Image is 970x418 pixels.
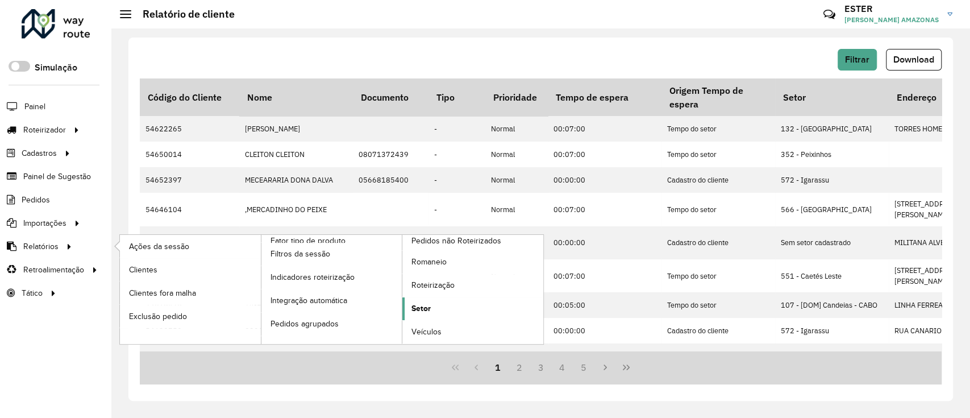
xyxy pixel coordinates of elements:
button: Download [886,49,942,71]
span: Download [893,55,934,64]
th: Tipo [428,78,485,116]
td: 00:00:00 [548,167,661,193]
th: Código do Cliente [140,78,239,116]
th: Origem Tempo de espera [661,78,775,116]
a: Clientes [120,258,261,281]
span: Pedidos [22,194,50,206]
td: Cadastro do cliente [661,226,775,259]
h3: ESTER [844,3,939,14]
span: Ações da sessão [129,241,189,253]
span: Pedidos agrupados [270,318,339,330]
td: ,MERCADINHO DO PEIXE [239,193,353,226]
td: Tempo do setor [661,343,775,369]
span: Filtros da sessão [270,248,330,260]
button: Filtrar [838,49,877,71]
a: Pedidos não Roteirizados [261,235,544,343]
span: Painel [24,101,45,113]
th: Tempo de espera [548,78,661,116]
td: Normal [485,116,548,142]
td: 566 - [GEOGRAPHIC_DATA] [775,193,889,226]
span: Fator tipo de produto [270,235,345,247]
td: Tempo do setor [661,193,775,226]
td: 08071372439 [353,142,428,167]
td: Cadastro do cliente [661,318,775,343]
td: 551 - Caetés Leste [775,259,889,292]
span: [PERSON_NAME] AMAZONAS [844,15,939,25]
h2: Relatório de cliente [131,8,235,20]
a: Veículos [402,321,543,343]
button: Next Page [594,357,616,378]
button: 4 [551,357,573,378]
span: Veículos [411,326,442,338]
td: 572 - Igarassu [775,167,889,193]
td: Tempo do setor [661,142,775,167]
td: Normal [485,193,548,226]
span: Setor [411,303,431,314]
span: Painel de Sugestão [23,171,91,183]
a: Ações da sessão [120,235,261,258]
button: 2 [509,357,530,378]
span: Cadastros [22,147,57,159]
td: - [428,193,485,226]
a: Setor [402,297,543,320]
button: Last Page [615,357,637,378]
label: Simulação [35,61,77,75]
td: Normal [485,226,548,259]
td: 54646104 [140,193,239,226]
button: 1 [487,357,509,378]
td: 54628749 [140,226,239,259]
td: Tempo do setor [661,292,775,318]
button: 3 [530,357,552,378]
a: Fator tipo de produto [120,235,402,343]
td: - [428,226,485,259]
th: Documento [353,78,428,116]
a: Integração automática [261,289,402,312]
span: Filtrar [845,55,869,64]
span: Pedidos não Roteirizados [411,235,501,247]
td: - [428,116,485,142]
button: 5 [573,357,594,378]
a: Exclusão pedido [120,305,261,328]
td: 00:07:00 [548,343,661,369]
td: 54650014 [140,142,239,167]
span: Clientes [129,264,157,276]
span: Roteirização [411,279,455,291]
span: Roteirizador [23,124,66,136]
td: [PERSON_NAME] [239,116,353,142]
td: 05668185400 [353,167,428,193]
td: ... [239,226,353,259]
td: 00:00:00 [548,226,661,259]
td: 00:00:00 [548,318,661,343]
td: - [428,167,485,193]
th: Prioridade [485,78,548,116]
span: Retroalimentação [23,264,84,276]
td: 107 - [DOM] Candeias - CABO [775,292,889,318]
td: 00:07:00 [548,142,661,167]
span: Importações [23,217,66,229]
span: Indicadores roteirização [270,271,355,283]
a: Roteirização [402,274,543,297]
th: Setor [775,78,889,116]
td: 54622265 [140,116,239,142]
a: Contato Rápido [817,2,842,27]
td: Sem setor cadastrado [775,226,889,259]
span: Clientes fora malha [129,287,196,299]
a: Indicadores roteirização [261,266,402,289]
td: Normal [485,142,548,167]
td: 104 - Boa Viagem [775,343,889,369]
a: Filtros da sessão [261,243,402,266]
td: 132 - [GEOGRAPHIC_DATA] [775,116,889,142]
th: Nome [239,78,353,116]
td: Normal [485,167,548,193]
td: - [428,142,485,167]
span: Integração automática [270,295,347,307]
td: MECEARARIA DONA DALVA [239,167,353,193]
span: Romaneio [411,256,447,268]
a: Pedidos agrupados [261,313,402,336]
a: Romaneio [402,251,543,274]
span: Relatórios [23,241,59,253]
td: CLEITON CLEITON [239,142,353,167]
td: 00:07:00 [548,116,661,142]
td: 572 - Igarassu [775,318,889,343]
td: Tempo do setor [661,116,775,142]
